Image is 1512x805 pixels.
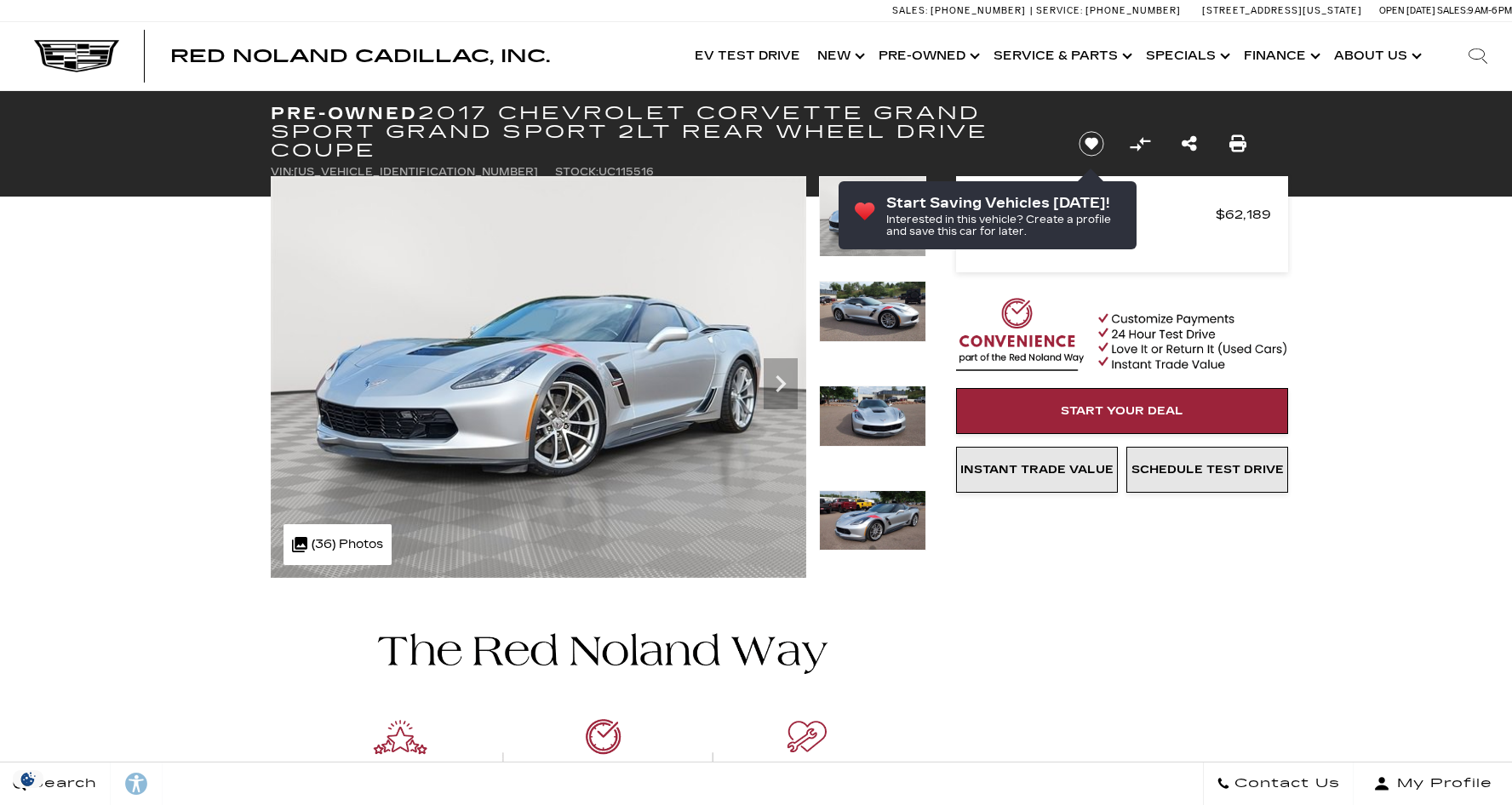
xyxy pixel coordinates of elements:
div: Next [764,358,798,409]
span: [US_VEHICLE_IDENTIFICATION_NUMBER] [294,166,538,178]
span: Open [DATE] [1379,5,1435,16]
a: Service: [PHONE_NUMBER] [1030,6,1185,15]
img: Opt-Out Icon [9,770,48,788]
span: Contact Us [1230,772,1340,796]
span: [PHONE_NUMBER] [1085,5,1181,16]
img: Used 2017 BLADE SILVER METALLIC Chevrolet Grand Sport 2LT image 1 [819,176,926,257]
a: Red Noland Price $62,189 [973,203,1271,226]
a: Red Noland Cadillac, Inc. [170,48,550,65]
a: Specials [1137,22,1235,90]
span: Red Noland Price [973,203,1216,226]
a: [STREET_ADDRESS][US_STATE] [1202,5,1362,16]
a: Contact Us [1203,762,1354,805]
a: EV Test Drive [686,22,809,90]
a: Pre-Owned [870,22,985,90]
a: Sales: [PHONE_NUMBER] [892,6,1030,15]
span: Search [26,772,97,796]
a: Start Your Deal [956,388,1288,434]
span: 9 AM-6 PM [1468,5,1512,16]
span: Start Your Deal [1061,404,1183,418]
a: Finance [1235,22,1326,90]
a: Service & Parts [985,22,1137,90]
button: Save vehicle [1073,130,1110,157]
img: Used 2017 BLADE SILVER METALLIC Chevrolet Grand Sport 2LT image 1 [271,176,806,578]
a: Print this Pre-Owned 2017 Chevrolet Corvette Grand Sport Grand Sport 2LT Rear Wheel Drive Coupe [1229,132,1246,156]
span: UC115516 [598,166,654,178]
a: About Us [1326,22,1427,90]
a: Share this Pre-Owned 2017 Chevrolet Corvette Grand Sport Grand Sport 2LT Rear Wheel Drive Coupe [1182,132,1197,156]
span: $62,189 [1216,203,1271,226]
img: Used 2017 BLADE SILVER METALLIC Chevrolet Grand Sport 2LT image 2 [819,281,926,342]
section: Click to Open Cookie Consent Modal [9,770,48,788]
span: Service: [1036,5,1083,16]
span: Stock: [555,166,598,178]
span: Sales: [1437,5,1468,16]
a: Instant Trade Value [956,447,1118,493]
div: (36) Photos [283,524,392,565]
span: [PHONE_NUMBER] [931,5,1026,16]
button: Open user profile menu [1354,762,1512,805]
span: VIN: [271,166,294,178]
strong: Pre-Owned [271,103,418,123]
a: Schedule Test Drive [1126,447,1288,493]
img: Used 2017 BLADE SILVER METALLIC Chevrolet Grand Sport 2LT image 3 [819,385,926,447]
img: Used 2017 BLADE SILVER METALLIC Chevrolet Grand Sport 2LT image 4 [819,490,926,551]
a: Details [973,226,1271,250]
a: New [809,22,870,90]
img: Cadillac Dark Logo with Cadillac White Text [34,40,119,72]
span: My Profile [1390,772,1492,796]
span: Instant Trade Value [960,463,1114,477]
h1: 2017 Chevrolet Corvette Grand Sport Grand Sport 2LT Rear Wheel Drive Coupe [271,104,1050,160]
span: Sales: [892,5,928,16]
span: Red Noland Cadillac, Inc. [170,46,550,66]
span: Schedule Test Drive [1131,463,1284,477]
button: Compare Vehicle [1127,131,1153,157]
